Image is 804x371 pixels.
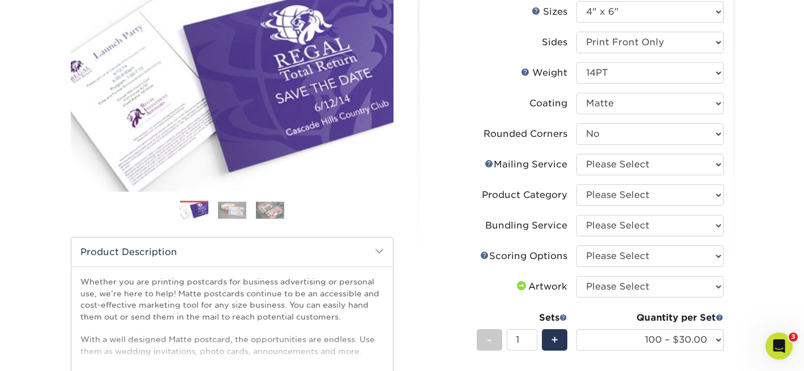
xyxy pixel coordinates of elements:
[180,201,208,221] img: Postcards 01
[480,249,567,263] div: Scoring Options
[542,36,567,49] div: Sides
[485,219,567,232] div: Bundling Service
[576,311,724,325] div: Quantity per Set
[218,201,246,219] img: Postcards 02
[765,333,793,360] iframe: Intercom live chat
[485,158,567,171] div: Mailing Service
[551,331,558,348] span: +
[484,127,567,141] div: Rounded Corners
[529,97,567,110] div: Coating
[256,201,284,219] img: Postcards 03
[521,66,567,80] div: Weight
[482,188,567,202] div: Product Category
[532,5,567,19] div: Sizes
[789,333,798,342] span: 3
[487,331,492,348] span: -
[71,238,393,266] h2: Product Description
[477,311,567,325] div: Sets
[515,280,567,294] div: Artwork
